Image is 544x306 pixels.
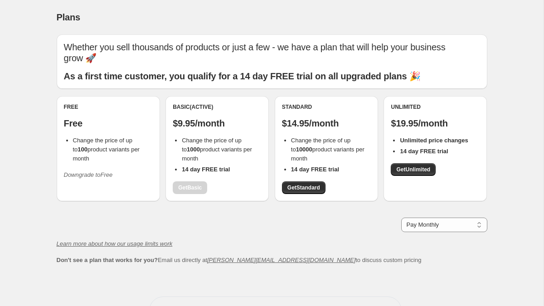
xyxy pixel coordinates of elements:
button: Downgrade toFree [58,168,118,182]
b: 14 day FREE trial [400,148,448,155]
b: Don't see a plan that works for you? [57,257,158,263]
span: Change the price of up to product variants per month [73,137,140,162]
a: [PERSON_NAME][EMAIL_ADDRESS][DOMAIN_NAME] [207,257,355,263]
b: 100 [78,146,87,153]
b: 14 day FREE trial [182,166,230,173]
span: Get Unlimited [396,166,430,173]
p: $19.95/month [391,118,480,129]
div: Unlimited [391,103,480,111]
span: Get Standard [287,184,320,191]
b: 14 day FREE trial [291,166,339,173]
b: As a first time customer, you qualify for a 14 day FREE trial on all upgraded plans 🎉 [64,71,421,81]
p: $9.95/month [173,118,262,129]
p: Whether you sell thousands of products or just a few - we have a plan that will help your busines... [64,42,480,63]
a: GetUnlimited [391,163,436,176]
b: 10000 [296,146,312,153]
i: Downgrade to Free [64,171,113,178]
b: 1000 [187,146,200,153]
div: Standard [282,103,371,111]
span: Email us directly at to discuss custom pricing [57,257,422,263]
p: $14.95/month [282,118,371,129]
div: Free [64,103,153,111]
a: Learn more about how our usage limits work [57,240,173,247]
p: Free [64,118,153,129]
span: Change the price of up to product variants per month [182,137,252,162]
b: Unlimited price changes [400,137,468,144]
span: Change the price of up to product variants per month [291,137,364,162]
a: GetStandard [282,181,325,194]
span: Plans [57,12,80,22]
div: Basic (Active) [173,103,262,111]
